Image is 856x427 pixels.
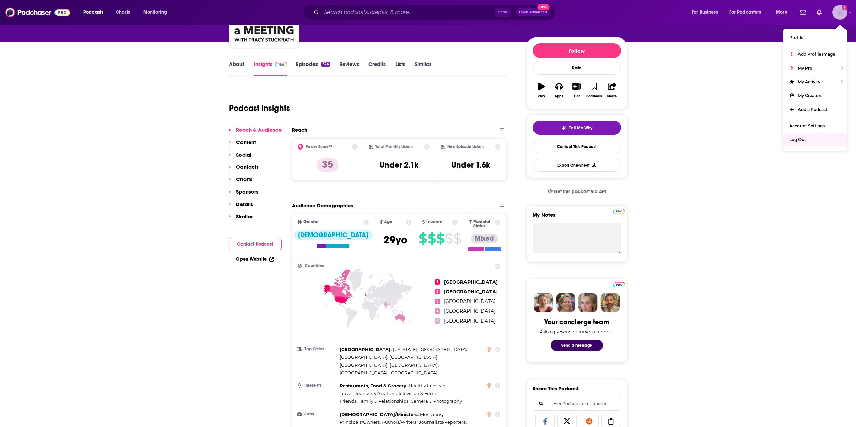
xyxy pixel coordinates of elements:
a: Profile [783,31,847,44]
img: tell me why sparkle [561,125,566,131]
span: , [390,361,439,369]
span: [GEOGRAPHIC_DATA] [444,289,498,295]
span: Monitoring [143,8,167,17]
span: Authors/Writers [382,419,416,425]
button: Details [229,201,253,213]
span: [GEOGRAPHIC_DATA] [390,362,438,368]
img: Jon Profile [600,293,620,312]
a: Charts [111,7,134,18]
a: Account Settings [783,119,847,133]
div: 324 [321,62,330,67]
span: Healthy Lifestyle [409,383,445,388]
span: , [393,346,468,353]
img: Podchaser Pro [613,209,625,214]
span: Friends, Family & Relationships [340,398,408,404]
h3: Share This Podcast [533,385,579,392]
div: Apps [555,94,563,98]
span: , [340,382,407,390]
button: Apps [550,78,568,102]
a: Pro website [613,208,625,214]
button: Sponsors [229,188,258,201]
span: $ [436,233,444,244]
h3: Jobs [298,412,337,416]
img: Podchaser Pro [275,62,287,67]
span: , [398,390,436,397]
button: tell me why sparkleTell Me Why [533,121,621,135]
span: 4 [435,308,440,314]
h2: Total Monthly Listens [375,144,413,149]
button: Charts [229,176,252,188]
span: $ [445,233,453,244]
div: [DEMOGRAPHIC_DATA] [294,230,372,240]
span: [GEOGRAPHIC_DATA], [GEOGRAPHIC_DATA] [340,354,437,360]
h3: Interests [298,383,337,388]
span: 29 yo [383,233,407,246]
span: [GEOGRAPHIC_DATA] [444,308,495,314]
div: Bookmark [586,94,602,98]
span: [GEOGRAPHIC_DATA], [GEOGRAPHIC_DATA] [340,370,437,375]
span: Add a Podcast [798,107,827,112]
button: Content [229,139,256,152]
span: More [776,8,787,17]
button: Contact Podcast [229,238,282,250]
span: Income [426,220,442,224]
span: , [340,418,381,426]
button: Play [533,78,550,102]
button: open menu [79,7,112,18]
span: [DEMOGRAPHIC_DATA]/Ministers [340,412,418,417]
span: For Business [692,8,718,17]
a: Credits [368,61,386,76]
span: New [537,4,550,10]
span: Camera & Photography [411,398,462,404]
span: Open Advanced [519,11,547,14]
a: Podchaser - Follow, Share and Rate Podcasts [5,6,70,19]
p: Reach & Audience [236,127,282,133]
div: Play [538,94,545,98]
span: Account Settings [789,123,825,128]
span: , [340,346,392,353]
span: My Pro [798,66,812,71]
h3: Under 1.6k [451,160,490,170]
span: My Creators [798,93,822,98]
span: My Activity [798,79,820,84]
span: 3 [435,299,440,304]
span: Get this podcast via API [554,189,606,195]
span: 5 [435,318,440,324]
span: 1 [435,279,440,285]
a: About [229,61,244,76]
span: Charts [116,8,130,17]
p: Details [236,201,253,207]
span: Parental Status [473,220,494,228]
span: [GEOGRAPHIC_DATA] [340,347,390,352]
h3: Under 2.1k [380,160,418,170]
a: Pro website [613,281,625,287]
a: Open Website [236,256,274,262]
button: Bookmark [586,78,603,102]
span: , [340,390,397,397]
p: Content [236,139,256,145]
a: Show notifications dropdown [797,7,809,18]
span: Add Profile Image [798,52,835,57]
a: Show notifications dropdown [814,7,824,18]
span: Age [384,220,393,224]
img: Jules Profile [578,293,598,312]
span: , [340,353,438,361]
h1: Podcast Insights [229,103,290,113]
span: , [340,361,388,369]
h2: Reach [292,127,307,133]
span: Musicians [420,412,442,417]
p: Contacts [236,164,259,170]
div: Search podcasts, credits, & more... [309,5,562,20]
span: For Podcasters [729,8,761,17]
button: Social [229,152,251,164]
span: [GEOGRAPHIC_DATA] [444,318,495,324]
span: Gender [303,220,319,224]
button: Share [603,78,621,102]
span: Travel, Tourism & Aviation [340,391,396,396]
a: Episodes324 [296,61,330,76]
span: , [340,411,419,418]
span: $ [453,233,461,244]
p: Social [236,152,251,158]
button: open menu [687,7,727,18]
p: 35 [317,158,339,172]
